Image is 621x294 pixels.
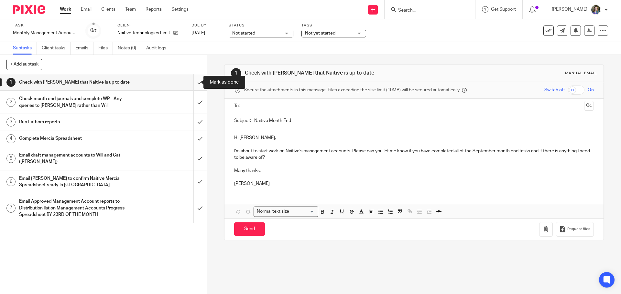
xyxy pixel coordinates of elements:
label: Due by [191,23,221,28]
p: Naitive Technologies Limited [117,30,170,36]
div: 2 [6,98,16,107]
span: Not started [232,31,255,35]
div: 1 [231,68,241,78]
input: Search for option [291,208,314,215]
span: [DATE] [191,31,205,35]
h1: Complete Mercia Spreadsheet [19,134,131,143]
p: Many thanks, [234,167,594,174]
small: /7 [93,29,97,33]
div: 5 [6,154,16,163]
span: Get Support [491,7,516,12]
label: Tags [301,23,366,28]
h1: Email [PERSON_NAME] to confirm Naitive Mercia Spreadsheet ready in [GEOGRAPHIC_DATA] [19,174,131,190]
div: 0 [90,27,97,34]
label: Client [117,23,183,28]
a: Audit logs [146,42,171,55]
a: Settings [171,6,189,13]
h1: Check with [PERSON_NAME] that Naitive is up to date [245,70,428,76]
p: [PERSON_NAME] [552,6,587,13]
label: Subject: [234,117,251,124]
a: Work [60,6,71,13]
span: Switch off [544,87,565,93]
a: Emails [75,42,93,55]
span: On [588,87,594,93]
button: Cc [584,101,594,111]
div: Search for option [254,207,318,217]
button: Request files [556,222,594,237]
h1: Email Approved Management Account reports to Distribution list on Management Accounts Progress Sp... [19,197,131,219]
h1: Run Fathom reports [19,117,131,127]
p: Hi [PERSON_NAME], [234,135,594,141]
div: 7 [6,204,16,213]
a: Files [98,42,113,55]
button: + Add subtask [6,59,42,70]
span: Normal text size [255,208,290,215]
div: 4 [6,134,16,143]
a: Team [125,6,136,13]
a: Email [81,6,92,13]
div: 3 [6,117,16,127]
h1: Check month end journals and complete WP - Any queries to [PERSON_NAME] rather than Will [19,94,131,110]
span: Secure the attachments in this message. Files exceeding the size limit (10MB) will be secured aut... [244,87,460,93]
img: 1530183611242%20(1).jpg [591,5,601,15]
label: To: [234,103,241,109]
input: Send [234,222,265,236]
span: Not yet started [305,31,335,35]
p: I'm about to start work on Naitive's management accounts. Please can you let me know if you have ... [234,148,594,161]
a: Client tasks [42,42,71,55]
div: Manual email [565,71,597,76]
label: Status [229,23,293,28]
h1: Check with [PERSON_NAME] that Naitive is up to date [19,77,131,87]
p: [PERSON_NAME] [234,180,594,187]
div: 1 [6,78,16,87]
img: Pixie [13,5,45,14]
a: Subtasks [13,42,37,55]
div: Monthly Management Accounts - Naitive [13,30,78,36]
div: 6 [6,177,16,186]
label: Task [13,23,78,28]
h1: Email draft management accounts to Will and Cat ([PERSON_NAME]) [19,150,131,167]
input: Search [398,8,456,14]
a: Notes (0) [118,42,141,55]
a: Reports [146,6,162,13]
span: Request files [567,227,590,232]
a: Clients [101,6,115,13]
